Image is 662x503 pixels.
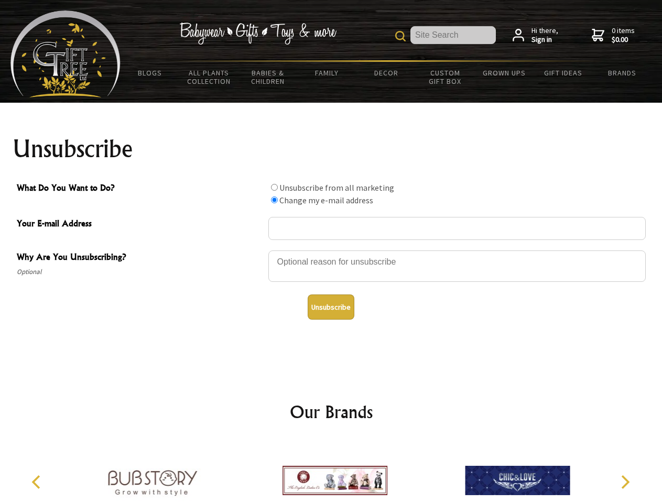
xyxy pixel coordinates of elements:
strong: $0.00 [612,35,635,45]
a: 0 items$0.00 [592,26,635,45]
input: What Do You Want to Do? [271,196,278,203]
label: Change my e-mail address [279,195,373,205]
h1: Unsubscribe [13,136,650,161]
input: What Do You Want to Do? [271,184,278,191]
a: Family [298,62,357,84]
a: Gift Ideas [534,62,593,84]
span: What Do You Want to Do? [17,181,263,196]
img: Babywear - Gifts - Toys & more [179,23,337,45]
strong: Sign in [531,35,558,45]
button: Previous [26,471,49,494]
input: Your E-mail Address [268,217,646,240]
a: Hi there,Sign in [513,26,558,45]
img: product search [395,31,406,41]
span: 0 items [612,26,635,45]
span: Hi there, [531,26,558,45]
img: Babyware - Gifts - Toys and more... [10,10,121,97]
a: Babies & Children [238,62,298,92]
span: Why Are You Unsubscribing? [17,250,263,266]
span: Optional [17,266,263,278]
a: Grown Ups [474,62,534,84]
button: Unsubscribe [308,294,354,320]
span: Your E-mail Address [17,217,263,232]
h2: Our Brands [21,399,642,424]
a: Decor [356,62,416,84]
a: Brands [593,62,652,84]
a: All Plants Collection [180,62,239,92]
a: BLOGS [121,62,180,84]
a: Custom Gift Box [416,62,475,92]
button: Next [613,471,636,494]
label: Unsubscribe from all marketing [279,182,394,193]
textarea: Why Are You Unsubscribing? [268,250,646,282]
input: Site Search [410,26,496,44]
